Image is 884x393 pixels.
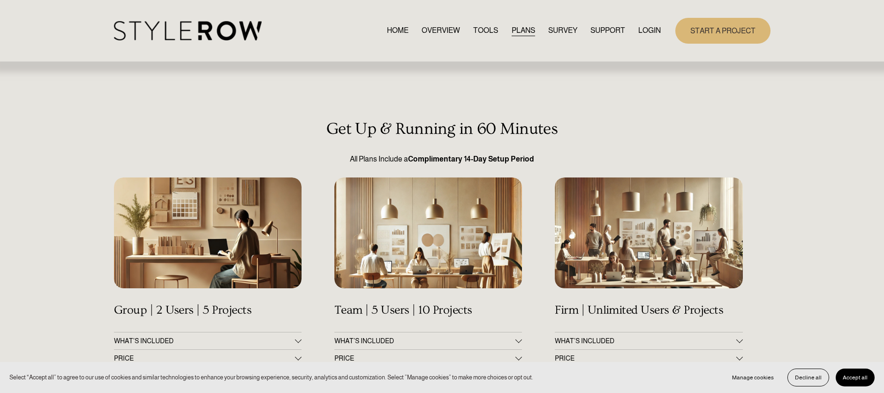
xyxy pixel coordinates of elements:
[555,354,736,362] span: PRICE
[334,332,522,349] button: WHAT'S INCLUDED
[408,155,534,163] strong: Complimentary 14-Day Setup Period
[9,373,533,382] p: Select “Accept all” to agree to our use of cookies and similar technologies to enhance your brows...
[422,24,460,37] a: OVERVIEW
[114,337,295,345] span: WHAT'S INCLUDED
[548,24,577,37] a: SURVEY
[590,25,625,36] span: SUPPORT
[334,303,522,317] h4: Team | 5 Users | 10 Projects
[114,154,771,165] p: All Plans Include a
[675,18,771,44] a: START A PROJECT
[732,374,774,381] span: Manage cookies
[114,354,295,362] span: PRICE
[473,24,498,37] a: TOOLS
[387,24,408,37] a: HOME
[555,350,742,367] button: PRICE
[114,332,302,349] button: WHAT'S INCLUDED
[512,24,535,37] a: PLANS
[334,350,522,367] button: PRICE
[590,24,625,37] a: folder dropdown
[114,303,302,317] h4: Group | 2 Users | 5 Projects
[638,24,661,37] a: LOGIN
[555,332,742,349] button: WHAT’S INCLUDED
[334,337,515,345] span: WHAT'S INCLUDED
[795,374,822,381] span: Decline all
[114,120,771,139] h3: Get Up & Running in 60 Minutes
[836,369,875,386] button: Accept all
[114,350,302,367] button: PRICE
[555,337,736,345] span: WHAT’S INCLUDED
[787,369,829,386] button: Decline all
[843,374,868,381] span: Accept all
[114,21,262,40] img: StyleRow
[334,354,515,362] span: PRICE
[555,303,742,317] h4: Firm | Unlimited Users & Projects
[725,369,781,386] button: Manage cookies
